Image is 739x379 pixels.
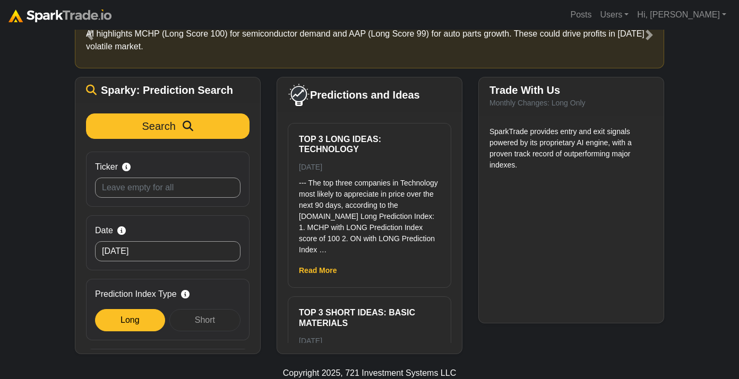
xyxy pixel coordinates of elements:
button: Search [86,113,250,139]
img: sparktrade.png [8,10,111,22]
span: Predictions and Ideas [310,89,420,101]
a: Hi, [PERSON_NAME] [633,4,731,25]
div: Long [95,309,165,331]
span: Sparky: Prediction Search [101,84,233,96]
p: Trader, focus on macro trends [DATE] with the Non-Farm Payrolls report and 30-year Treasury yield... [86,15,653,53]
a: Top 3 Long ideas: Technology [DATE] --- The top three companies in Technology most likely to appr... [299,134,440,255]
p: SparkTrade provides entry and exit signals powered by its proprietary AI engine, with a proven tr... [489,126,653,171]
small: Monthly Changes: Long Only [489,99,586,107]
span: Prediction Index Type [95,288,177,301]
small: [DATE] [299,337,322,345]
a: Read More [299,266,337,275]
h5: Trade With Us [489,84,653,96]
h6: Top 3 Short ideas: Basic Materials [299,307,440,328]
span: Ticker [95,161,118,173]
p: --- The top three companies in Technology most likely to appreciate in price over the next 90 day... [299,178,440,255]
span: Search [142,120,176,132]
small: [DATE] [299,163,322,171]
span: Date [95,224,113,237]
div: Short [169,309,240,331]
span: Short [195,315,215,324]
a: Users [596,4,633,25]
span: Long [121,315,140,324]
input: Leave empty for all [95,178,240,198]
a: Posts [566,4,596,25]
h6: Top 3 Long ideas: Technology [299,134,440,154]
